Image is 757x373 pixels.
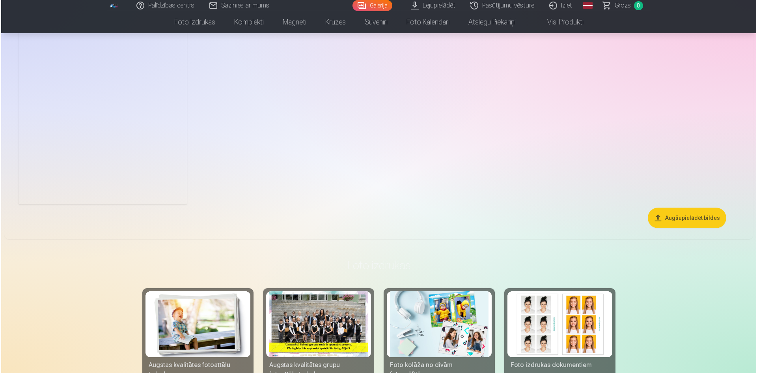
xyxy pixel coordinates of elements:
img: Foto izdrukas dokumentiem [509,291,608,357]
div: Foto izdrukas dokumentiem [506,360,611,370]
h3: Foto izdrukas [147,258,608,272]
img: /fa1 [109,3,117,8]
a: Foto kalendāri [396,11,458,33]
span: Grozs [613,1,630,10]
a: Suvenīri [354,11,396,33]
a: Atslēgu piekariņi [458,11,524,33]
a: Visi produkti [524,11,592,33]
a: Magnēti [272,11,315,33]
img: Augstas kvalitātes fotoattēlu izdrukas [147,291,246,357]
a: Krūzes [315,11,354,33]
a: Foto izdrukas [164,11,224,33]
span: 0 [633,1,642,10]
button: Augšupielādēt bildes [647,208,725,228]
a: Komplekti [224,11,272,33]
img: Foto kolāža no divām fotogrāfijām [389,291,487,357]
